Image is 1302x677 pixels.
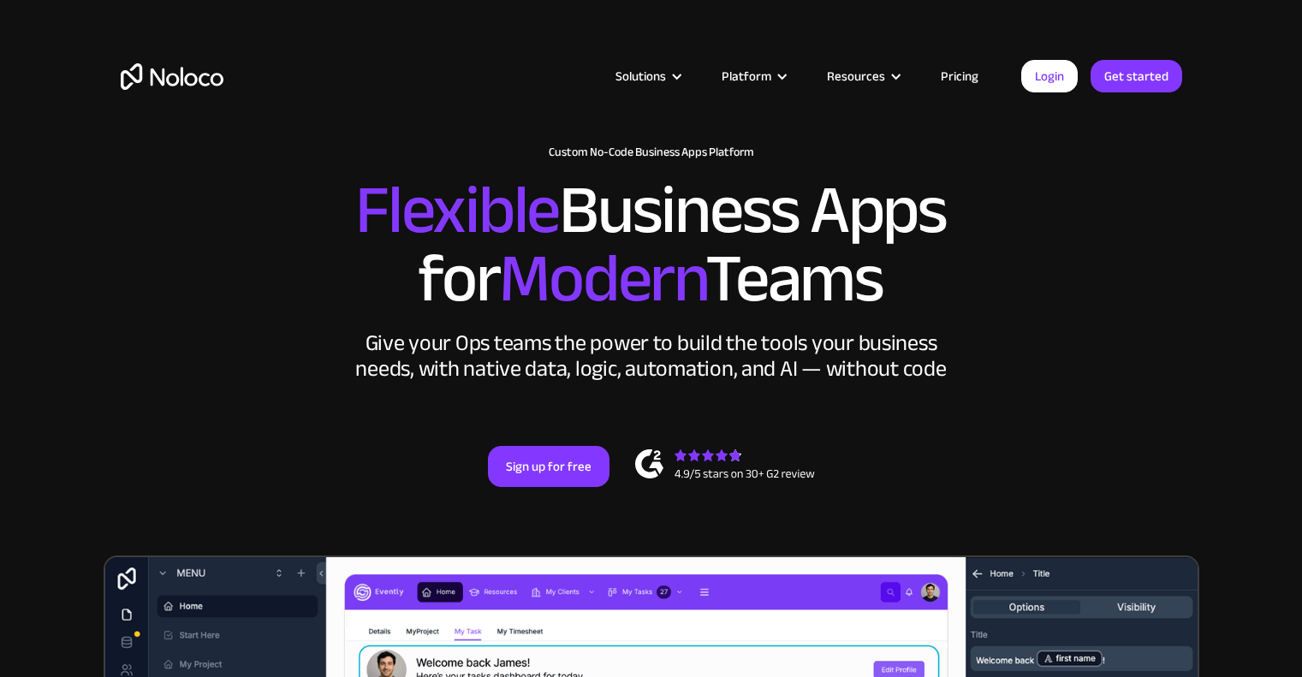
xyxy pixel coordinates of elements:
[121,63,223,90] a: home
[121,176,1182,313] h2: Business Apps for Teams
[700,65,806,87] div: Platform
[1091,60,1182,92] a: Get started
[827,65,885,87] div: Resources
[1021,60,1078,92] a: Login
[919,65,1000,87] a: Pricing
[352,330,951,382] div: Give your Ops teams the power to build the tools your business needs, with native data, logic, au...
[615,65,666,87] div: Solutions
[722,65,771,87] div: Platform
[355,146,559,274] span: Flexible
[499,215,705,342] span: Modern
[488,446,609,487] a: Sign up for free
[594,65,700,87] div: Solutions
[806,65,919,87] div: Resources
